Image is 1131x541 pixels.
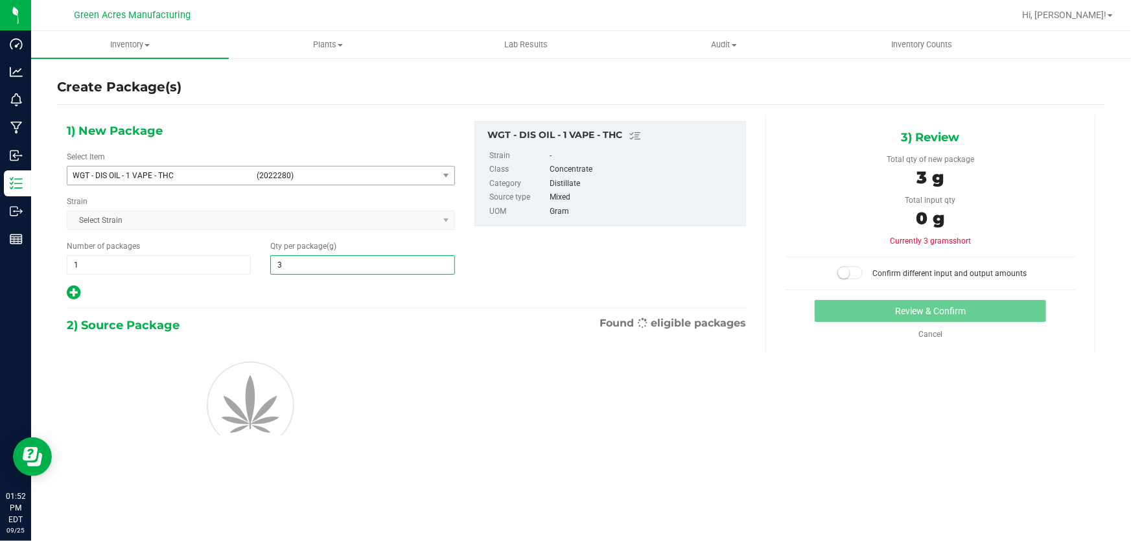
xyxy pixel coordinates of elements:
[6,490,25,525] p: 01:52 PM EDT
[229,39,426,51] span: Plants
[427,31,625,58] a: Lab Results
[438,167,454,185] span: select
[10,233,23,246] inline-svg: Reports
[31,31,229,58] a: Inventory
[489,205,548,219] label: UOM
[901,128,959,147] span: 3) Review
[487,128,739,144] div: WGT - DIS OIL - 1 VAPE - THC
[487,39,565,51] span: Lab Results
[73,171,249,180] span: WGT - DIS OIL - 1 VAPE - THC
[550,205,739,219] div: Gram
[815,300,1047,322] button: Review & Confirm
[10,149,23,162] inline-svg: Inbound
[550,149,739,163] div: -
[1022,10,1106,20] span: Hi, [PERSON_NAME]!
[10,121,23,134] inline-svg: Manufacturing
[600,316,746,331] span: Found eligible packages
[489,177,548,191] label: Category
[890,236,971,246] span: Currently 3 grams
[10,205,23,218] inline-svg: Outbound
[550,190,739,205] div: Mixed
[887,155,974,164] span: Total qty of new package
[489,149,548,163] label: Strain
[625,39,822,51] span: Audit
[874,39,970,51] span: Inventory Counts
[10,93,23,106] inline-svg: Monitoring
[74,10,191,21] span: Green Acres Manufacturing
[327,242,336,251] span: (g)
[953,236,971,246] span: short
[13,437,52,476] iframe: Resource center
[905,196,955,205] span: Total input qty
[67,242,140,251] span: Number of packages
[270,242,336,251] span: Qty per package
[6,525,25,535] p: 09/25
[67,316,180,335] span: 2) Source Package
[625,31,822,58] a: Audit
[257,171,433,180] span: (2022280)
[10,65,23,78] inline-svg: Analytics
[550,163,739,177] div: Concentrate
[872,269,1027,278] span: Confirm different input and output amounts
[10,177,23,190] inline-svg: Inventory
[489,163,548,177] label: Class
[31,39,229,51] span: Inventory
[67,196,87,207] label: Strain
[918,330,942,339] a: Cancel
[916,208,944,229] span: 0 g
[823,31,1021,58] a: Inventory Counts
[67,151,105,163] label: Select Item
[67,256,250,274] input: 1
[67,121,163,141] span: 1) New Package
[229,31,426,58] a: Plants
[489,190,548,205] label: Source type
[916,167,944,188] span: 3 g
[57,78,181,97] h4: Create Package(s)
[10,38,23,51] inline-svg: Dashboard
[550,177,739,191] div: Distillate
[67,291,80,300] span: Add new output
